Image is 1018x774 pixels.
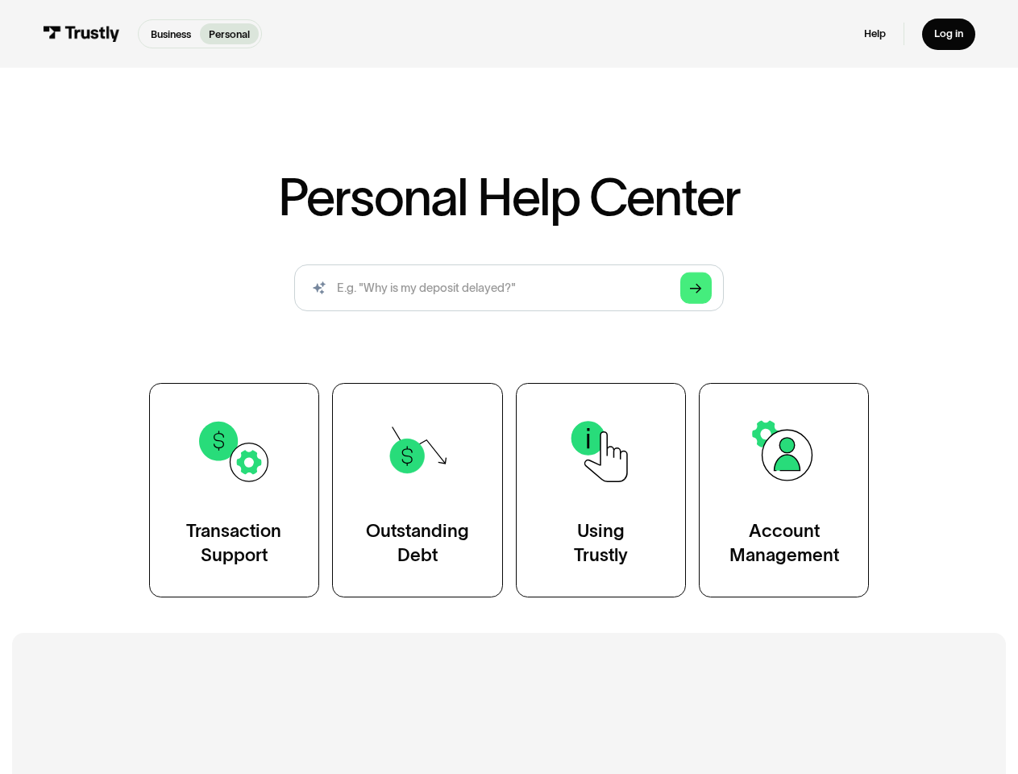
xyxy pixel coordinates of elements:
[43,26,119,42] img: Trustly Logo
[922,19,974,50] a: Log in
[151,27,191,42] p: Business
[294,264,723,312] form: Search
[366,519,469,567] div: Outstanding Debt
[142,23,200,45] a: Business
[934,27,963,41] div: Log in
[574,519,628,567] div: Using Trustly
[699,383,869,597] a: AccountManagement
[864,27,886,41] a: Help
[149,383,319,597] a: TransactionSupport
[186,519,281,567] div: Transaction Support
[729,519,839,567] div: Account Management
[278,171,739,223] h1: Personal Help Center
[516,383,686,597] a: UsingTrustly
[332,383,502,597] a: OutstandingDebt
[294,264,723,312] input: search
[200,23,259,45] a: Personal
[209,27,250,42] p: Personal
